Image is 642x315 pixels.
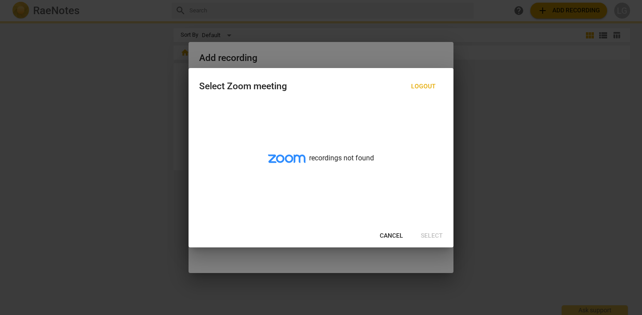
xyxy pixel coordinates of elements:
span: Logout [411,82,436,91]
div: Select Zoom meeting [199,81,287,92]
button: Cancel [373,228,410,244]
button: Logout [404,79,443,95]
span: Cancel [380,232,403,240]
div: recordings not found [189,103,453,224]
